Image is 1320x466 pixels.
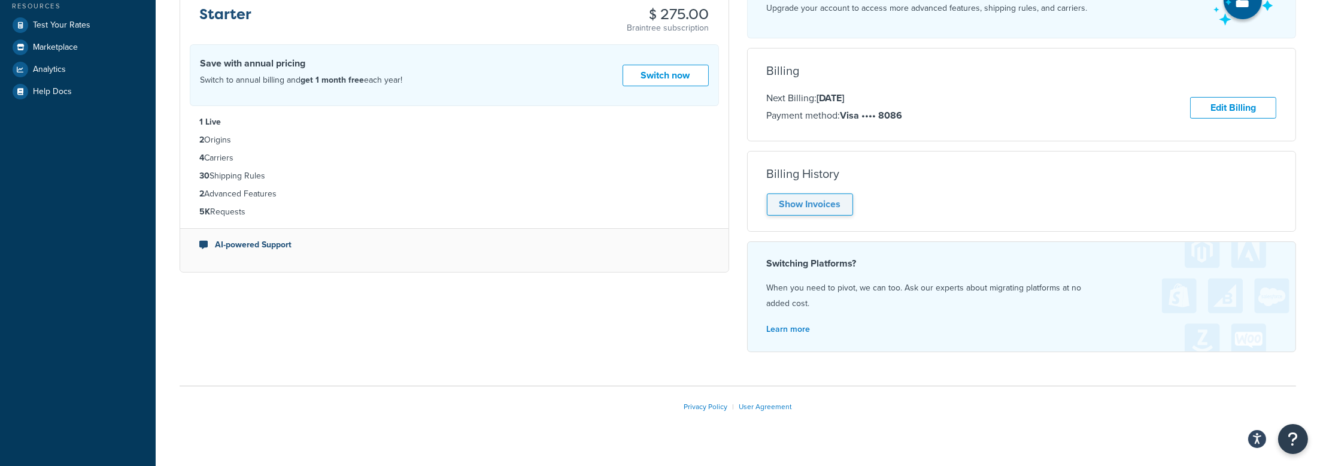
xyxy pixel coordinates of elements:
[732,401,734,412] span: |
[627,22,709,34] p: Braintree subscription
[199,170,709,183] li: Shipping Rules
[33,43,78,53] span: Marketplace
[1278,424,1308,454] button: Open Resource Center
[199,187,204,200] strong: 2
[767,280,1277,311] p: When you need to pivot, we can too. Ask our experts about migrating platforms at no added cost.
[767,90,903,106] p: Next Billing:
[199,7,251,32] h3: Starter
[767,167,840,180] h3: Billing History
[1190,97,1276,119] a: Edit Billing
[199,134,709,147] li: Origins
[9,81,147,102] a: Help Docs
[767,108,903,123] p: Payment method:
[199,152,709,165] li: Carriers
[9,1,147,11] div: Resources
[840,108,903,122] strong: Visa •••• 8086
[9,14,147,36] a: Test Your Rates
[767,256,1277,271] h4: Switching Platforms?
[739,401,792,412] a: User Agreement
[199,116,221,128] strong: 1 Live
[199,187,709,201] li: Advanced Features
[199,134,204,146] strong: 2
[33,65,66,75] span: Analytics
[301,74,364,86] strong: get 1 month free
[199,205,709,219] li: Requests
[767,64,800,77] h3: Billing
[199,170,210,182] strong: 30
[767,193,853,216] a: Show Invoices
[684,401,727,412] a: Privacy Policy
[200,72,402,88] p: Switch to annual billing and each year!
[200,56,402,71] h4: Save with annual pricing
[767,323,811,335] a: Learn more
[199,205,210,218] strong: 5K
[623,65,709,87] a: Switch now
[9,37,147,58] a: Marketplace
[199,238,709,252] li: AI-powered Support
[33,87,72,97] span: Help Docs
[9,59,147,80] a: Analytics
[199,152,204,164] strong: 4
[33,20,90,31] span: Test Your Rates
[817,91,845,105] strong: [DATE]
[627,7,709,22] h3: $ 275.00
